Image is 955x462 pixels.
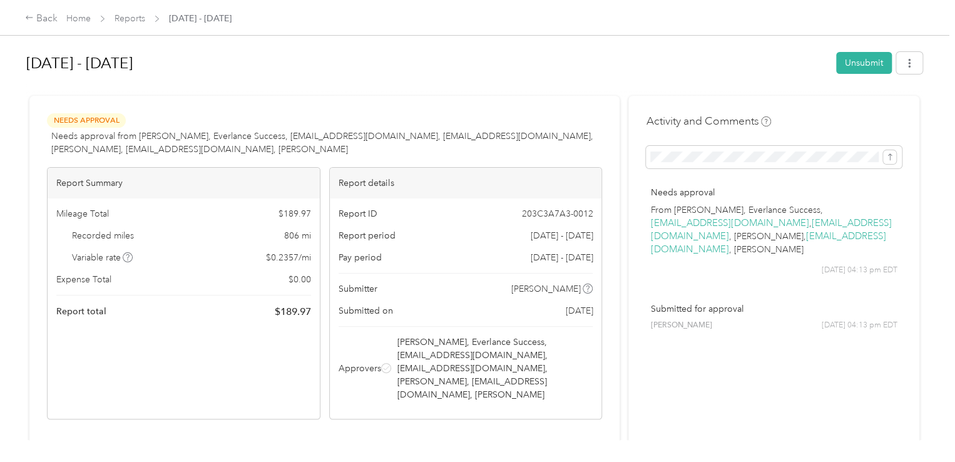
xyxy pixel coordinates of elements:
[56,273,111,286] span: Expense Total
[266,251,311,264] span: $ 0.2357 / mi
[650,186,897,199] p: Needs approval
[289,273,311,286] span: $ 0.00
[275,304,311,319] span: $ 189.97
[565,304,593,317] span: [DATE]
[650,217,809,229] a: [EMAIL_ADDRESS][DOMAIN_NAME]
[836,52,892,74] button: Unsubmit
[650,203,897,256] p: From [PERSON_NAME], Everlance Success, , , [PERSON_NAME], , [PERSON_NAME]
[650,230,886,255] a: [EMAIL_ADDRESS][DOMAIN_NAME]
[56,305,106,318] span: Report total
[511,282,581,295] span: [PERSON_NAME]
[339,362,381,375] span: Approvers
[51,130,602,156] span: Needs approval from [PERSON_NAME], Everlance Success, [EMAIL_ADDRESS][DOMAIN_NAME], [EMAIL_ADDRES...
[530,251,593,264] span: [DATE] - [DATE]
[650,217,891,242] a: [EMAIL_ADDRESS][DOMAIN_NAME]
[284,229,311,242] span: 806 mi
[72,251,133,264] span: Variable rate
[822,265,897,276] span: [DATE] 04:13 pm EDT
[330,168,602,198] div: Report details
[521,207,593,220] span: 203C3A7A3-0012
[339,251,382,264] span: Pay period
[278,207,311,220] span: $ 189.97
[885,392,955,462] iframe: Everlance-gr Chat Button Frame
[646,113,771,129] h4: Activity and Comments
[25,11,58,26] div: Back
[56,207,109,220] span: Mileage Total
[47,113,126,128] span: Needs Approval
[822,320,897,331] span: [DATE] 04:13 pm EDT
[339,207,377,220] span: Report ID
[650,302,897,316] p: Submitted for approval
[339,282,377,295] span: Submitter
[169,12,232,25] span: [DATE] - [DATE]
[48,168,320,198] div: Report Summary
[72,229,134,242] span: Recorded miles
[26,48,827,78] h1: Aug 1 - 31, 2025
[397,336,591,401] span: [PERSON_NAME], Everlance Success, [EMAIL_ADDRESS][DOMAIN_NAME], [EMAIL_ADDRESS][DOMAIN_NAME], [PE...
[339,304,393,317] span: Submitted on
[530,229,593,242] span: [DATE] - [DATE]
[115,13,145,24] a: Reports
[339,229,396,242] span: Report period
[66,13,91,24] a: Home
[650,320,712,331] span: [PERSON_NAME]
